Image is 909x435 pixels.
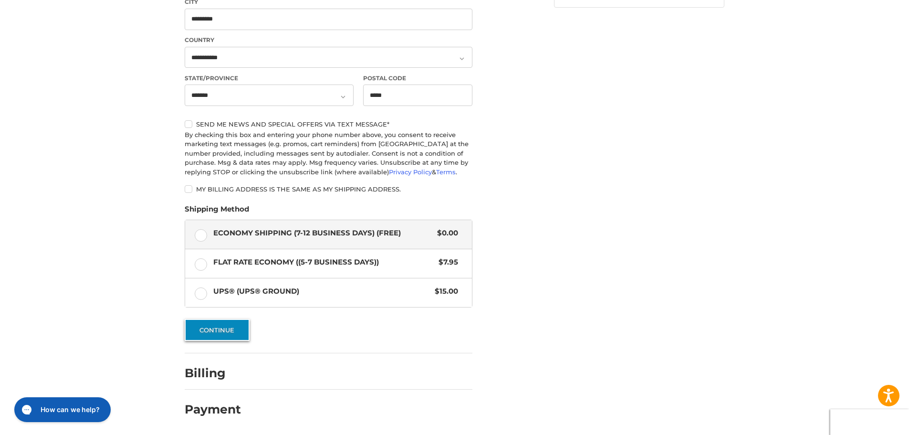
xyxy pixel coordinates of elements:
label: State/Province [185,74,354,83]
a: Privacy Policy [389,168,432,176]
legend: Shipping Method [185,204,249,219]
span: $15.00 [430,286,458,297]
label: My billing address is the same as my shipping address. [185,185,472,193]
span: Economy Shipping (7-12 Business Days) (Free) [213,228,433,239]
a: Terms [436,168,456,176]
h2: Payment [185,402,241,417]
iframe: Google Customer Reviews [830,409,909,435]
label: Postal Code [363,74,473,83]
button: Continue [185,319,250,341]
span: $7.95 [434,257,458,268]
iframe: Gorgias live chat messenger [10,394,114,425]
label: Send me news and special offers via text message* [185,120,472,128]
h2: Billing [185,366,240,381]
span: $0.00 [432,228,458,239]
label: Country [185,36,472,44]
div: By checking this box and entering your phone number above, you consent to receive marketing text ... [185,130,472,177]
span: Flat Rate Economy ((5-7 Business Days)) [213,257,434,268]
span: UPS® (UPS® Ground) [213,286,430,297]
